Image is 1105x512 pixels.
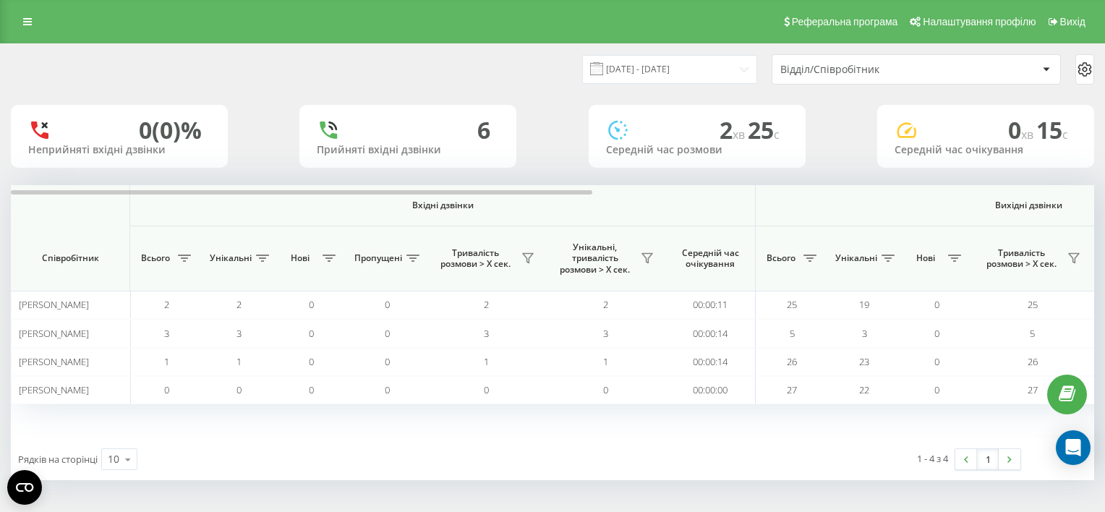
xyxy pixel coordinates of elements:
span: 0 [385,327,390,340]
span: 3 [603,327,608,340]
span: 0 [385,355,390,368]
span: 0 [385,298,390,311]
span: 1 [484,355,489,368]
span: Рядків на сторінці [18,453,98,466]
span: Налаштування профілю [923,16,1036,27]
div: 0 (0)% [139,116,202,144]
td: 00:00:14 [665,319,756,347]
span: Унікальні [210,252,252,264]
span: Унікальні [835,252,877,264]
td: 00:00:00 [665,376,756,404]
span: 3 [164,327,169,340]
span: Нові [282,252,318,264]
span: 25 [787,298,797,311]
span: 27 [1028,383,1038,396]
div: 10 [108,452,119,466]
span: [PERSON_NAME] [19,355,89,368]
span: Унікальні, тривалість розмови > Х сек. [553,242,636,276]
span: 2 [720,114,748,145]
span: [PERSON_NAME] [19,383,89,396]
td: 00:00:14 [665,348,756,376]
span: Середній час очікування [676,247,744,270]
span: 25 [1028,298,1038,311]
span: 26 [1028,355,1038,368]
div: Open Intercom Messenger [1056,430,1091,465]
span: [PERSON_NAME] [19,298,89,311]
td: 00:00:11 [665,291,756,319]
span: Всього [763,252,799,264]
div: Середній час розмови [606,144,788,156]
span: 0 [309,298,314,311]
span: 3 [862,327,867,340]
span: Всього [137,252,174,264]
span: 1 [603,355,608,368]
span: 0 [309,355,314,368]
span: 0 [385,383,390,396]
span: c [1062,127,1068,142]
span: c [774,127,780,142]
span: 5 [1030,327,1035,340]
span: 2 [484,298,489,311]
div: 6 [477,116,490,144]
div: Неприйняті вхідні дзвінки [28,144,210,156]
span: хв [1021,127,1036,142]
span: 0 [603,383,608,396]
span: 0 [236,383,242,396]
span: Пропущені [354,252,402,264]
span: 0 [934,355,939,368]
span: Нові [908,252,944,264]
span: хв [733,127,748,142]
span: 1 [164,355,169,368]
span: Співробітник [23,252,117,264]
span: Реферальна програма [792,16,898,27]
div: Середній час очікування [895,144,1077,156]
button: Open CMP widget [7,470,42,505]
span: Тривалість розмови > Х сек. [434,247,517,270]
div: Прийняті вхідні дзвінки [317,144,499,156]
div: 1 - 4 з 4 [917,451,948,466]
a: 1 [977,449,999,469]
span: 0 [934,298,939,311]
span: 0 [934,383,939,396]
span: 19 [859,298,869,311]
span: 0 [1008,114,1036,145]
span: 0 [164,383,169,396]
span: 2 [164,298,169,311]
span: 27 [787,383,797,396]
span: Тривалість розмови > Х сек. [980,247,1063,270]
span: 23 [859,355,869,368]
span: 0 [484,383,489,396]
div: Відділ/Співробітник [780,64,953,76]
span: 22 [859,383,869,396]
span: 25 [748,114,780,145]
span: 5 [790,327,795,340]
span: 0 [309,327,314,340]
span: [PERSON_NAME] [19,327,89,340]
span: 0 [934,327,939,340]
span: Вхідні дзвінки [168,200,717,211]
span: 0 [309,383,314,396]
span: 3 [236,327,242,340]
span: Вихід [1060,16,1085,27]
span: 1 [236,355,242,368]
span: 2 [603,298,608,311]
span: 15 [1036,114,1068,145]
span: 2 [236,298,242,311]
span: 26 [787,355,797,368]
span: 3 [484,327,489,340]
